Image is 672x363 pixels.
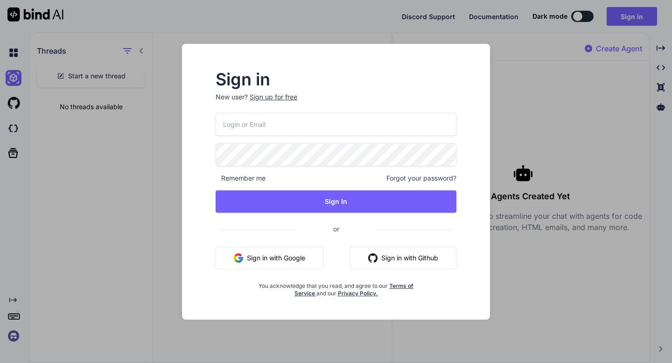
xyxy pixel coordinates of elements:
[386,174,456,183] span: Forgot your password?
[294,282,414,297] a: Terms of Service
[216,190,456,213] button: Sign In
[216,174,266,183] span: Remember me
[350,247,456,269] button: Sign in with Github
[216,247,323,269] button: Sign in with Google
[338,290,378,297] a: Privacy Policy.
[234,253,243,263] img: google
[216,72,456,87] h2: Sign in
[368,253,378,263] img: github
[250,92,297,102] div: Sign up for free
[216,92,456,113] p: New user?
[296,217,377,240] span: or
[256,277,416,297] div: You acknowledge that you read, and agree to our and our
[216,113,456,136] input: Login or Email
